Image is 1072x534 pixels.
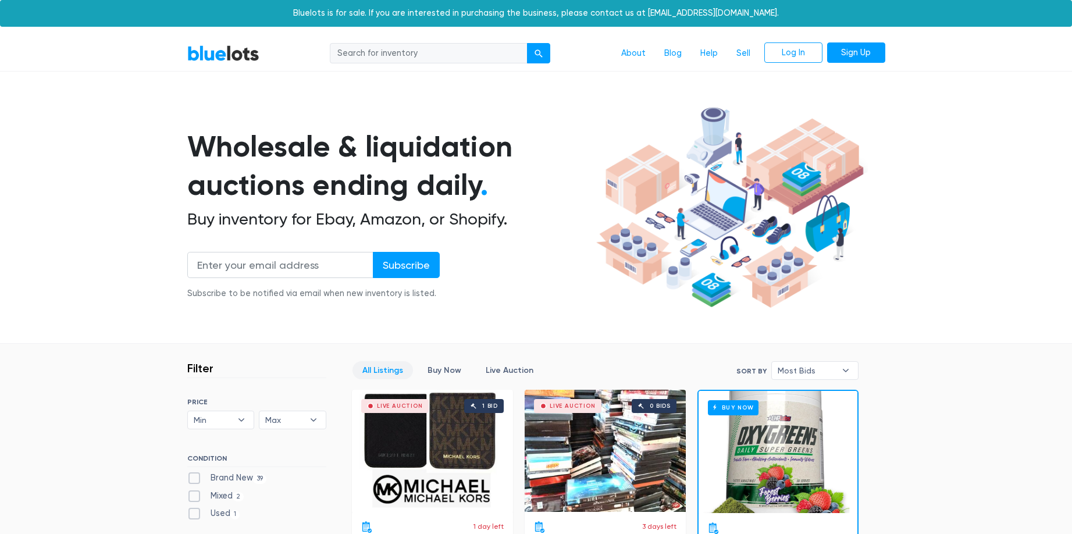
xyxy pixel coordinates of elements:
div: 0 bids [650,403,671,409]
a: Help [691,42,727,65]
div: Subscribe to be notified via email when new inventory is listed. [187,287,440,300]
label: Mixed [187,490,244,503]
div: Live Auction [550,403,596,409]
span: Max [265,411,304,429]
label: Used [187,507,240,520]
span: . [480,168,488,202]
b: ▾ [834,362,858,379]
p: 3 days left [642,521,676,532]
img: hero-ee84e7d0318cb26816c560f6b4441b76977f77a177738b4e94f68c95b2b83dbb.png [592,102,868,314]
a: Sell [727,42,760,65]
a: Log In [764,42,822,63]
h3: Filter [187,361,213,375]
div: Live Auction [377,403,423,409]
h1: Wholesale & liquidation auctions ending daily [187,127,592,205]
h6: PRICE [187,398,326,406]
input: Subscribe [373,252,440,278]
p: 1 day left [473,521,504,532]
b: ▾ [229,411,254,429]
span: 2 [233,492,244,501]
span: 1 [230,510,240,519]
label: Sort By [736,366,767,376]
a: All Listings [352,361,413,379]
span: 39 [253,474,267,483]
h2: Buy inventory for Ebay, Amazon, or Shopify. [187,209,592,229]
input: Search for inventory [330,43,528,64]
a: Buy Now [418,361,471,379]
span: Min [194,411,232,429]
a: Live Auction [476,361,543,379]
b: ▾ [301,411,326,429]
a: BlueLots [187,45,259,62]
a: About [612,42,655,65]
h6: Buy Now [708,400,758,415]
a: Blog [655,42,691,65]
a: Buy Now [699,391,857,513]
span: Most Bids [778,362,836,379]
div: 1 bid [482,403,498,409]
a: Sign Up [827,42,885,63]
a: Live Auction 1 bid [352,390,513,512]
label: Brand New [187,472,267,485]
h6: CONDITION [187,454,326,467]
a: Live Auction 0 bids [525,390,686,512]
input: Enter your email address [187,252,373,278]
